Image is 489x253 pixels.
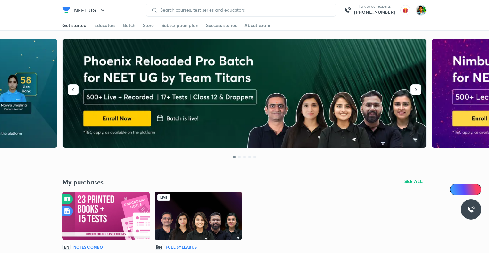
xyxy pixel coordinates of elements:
[143,20,154,30] a: Store
[354,4,395,9] p: Talk to our experts
[94,22,115,29] div: Educators
[62,244,71,250] p: EN
[123,22,135,29] div: Batch
[62,22,87,29] div: Get started
[155,192,242,240] img: Batch Thumbnail
[143,22,154,29] div: Store
[341,4,354,17] img: call-us
[62,178,244,186] h4: My purchases
[206,22,237,29] div: Success stories
[123,20,135,30] a: Batch
[155,244,163,250] p: हिN
[166,244,197,250] h6: Full Syllabus
[244,20,270,30] a: About exam
[162,22,198,29] div: Subscription plan
[62,6,70,14] img: Company Logo
[62,192,150,240] img: Batch Thumbnail
[94,20,115,30] a: Educators
[206,20,237,30] a: Success stories
[400,5,410,15] img: avatar
[401,176,427,186] button: SEE ALL
[244,22,270,29] div: About exam
[70,4,110,17] button: NEET UG
[467,206,475,213] img: ttu
[416,5,427,16] img: Mehul Ghosh
[454,187,459,192] img: Icon
[62,20,87,30] a: Get started
[450,184,481,195] a: Ai Doubts
[460,187,477,192] span: Ai Doubts
[73,244,103,250] h6: Notes Combo
[354,9,395,15] a: [PHONE_NUMBER]
[404,179,423,184] span: SEE ALL
[162,20,198,30] a: Subscription plan
[158,7,331,12] input: Search courses, test series and educators
[157,194,170,201] div: Live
